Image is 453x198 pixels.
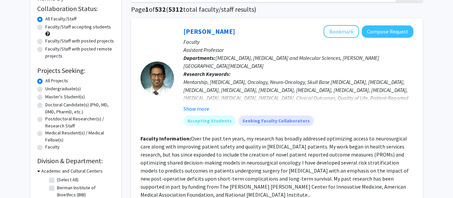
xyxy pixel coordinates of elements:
h2: Collaboration Status: [37,5,114,13]
label: Master's Student(s) [45,93,85,100]
fg-read-more: Over the past ten years, my research has broadly addressed optimizing access to neurosurgical car... [140,135,409,198]
h3: Academic and Cultural Centers [41,168,103,175]
span: 1 [145,5,149,13]
p: Faculty [183,38,413,46]
h2: Division & Department: [37,157,114,165]
button: Add Raj Mukherjee to Bookmarks [324,25,359,38]
label: Faculty [45,143,60,151]
mat-chip: Seeking Faculty Collaborators [238,115,314,126]
label: All Projects [45,77,68,84]
span: [MEDICAL_DATA], [MEDICAL_DATA] and Molecular Sciences, [PERSON_NAME][GEOGRAPHIC_DATA][MEDICAL_DATA] [183,55,379,69]
label: Postdoctoral Researcher(s) / Research Staff [45,115,114,129]
label: All Faculty/Staff [45,15,76,22]
b: Faculty Information: [140,135,191,142]
b: Departments: [183,55,216,61]
label: Medical Resident(s) / Medical Fellow(s) [45,129,114,143]
h1: Page of ( total faculty/staff results) [131,5,423,13]
button: Show more [183,105,209,113]
span: 5312 [168,5,183,13]
label: (Select All) [57,176,78,183]
b: Research Keywords: [183,71,231,77]
label: Undergraduate(s) [45,85,81,92]
p: Assistant Professor [183,46,413,54]
label: Faculty/Staff with posted remote projects [45,45,114,60]
label: Faculty/Staff with posted projects [45,37,114,44]
h2: Projects Seeking: [37,67,114,75]
span: 532 [155,5,166,13]
label: Doctoral Candidate(s) (PhD, MD, DMD, PharmD, etc.) [45,101,114,115]
iframe: Chat [5,168,29,193]
button: Compose Request to Raj Mukherjee [362,25,413,38]
div: Mentorship, [MEDICAL_DATA], Oncology, Neuro-Oncology, Skull Base [MEDICAL_DATA], [MEDICAL_DATA], ... [183,78,413,126]
label: Faculty/Staff accepting students [45,23,111,30]
mat-chip: Accepting Students [183,115,236,126]
a: [PERSON_NAME] [183,27,235,35]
